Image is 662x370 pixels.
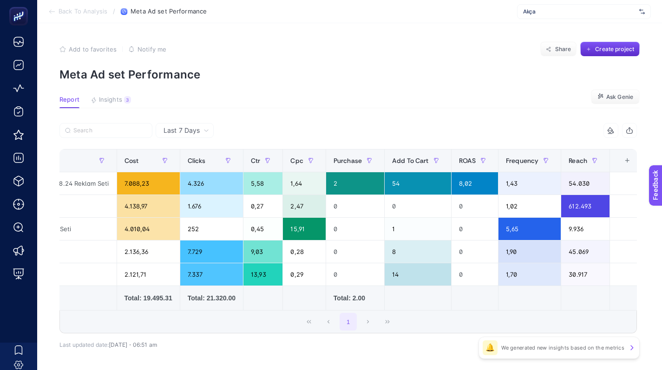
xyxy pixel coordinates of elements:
[606,93,633,101] span: Ask Genie
[164,126,200,135] span: Last 7 Days
[459,157,476,164] span: ROAS
[124,96,131,104] div: 3
[506,157,538,164] span: Frequency
[334,293,377,303] div: Total: 2.00
[569,157,587,164] span: Reach
[283,263,325,286] div: 0,29
[340,313,357,331] button: 1
[113,7,115,15] span: /
[283,218,325,240] div: 15,91
[59,45,117,53] button: Add to favorites
[483,340,498,355] div: 🔔
[326,172,384,195] div: 2
[498,195,561,217] div: 1,02
[109,341,157,348] span: [DATE]・06:51 am
[452,172,498,195] div: 8,02
[326,218,384,240] div: 0
[385,172,451,195] div: 54
[251,157,260,164] span: Ctr
[117,195,180,217] div: 4.138,97
[188,293,236,303] div: Total: 21.320.00
[59,96,79,104] span: Report
[639,7,645,16] img: svg%3e
[523,8,636,15] span: Akça
[180,240,243,263] div: 7.729
[326,263,384,286] div: 0
[69,45,117,53] span: Add to favorites
[498,240,561,263] div: 1,90
[117,263,180,286] div: 2.121,71
[290,157,303,164] span: Cpc
[128,45,166,53] button: Notify me
[99,96,122,104] span: Insights
[180,195,243,217] div: 1.676
[618,157,636,164] div: +
[59,8,107,15] span: Back To Analysis
[59,341,109,348] span: Last updated date:
[125,157,139,164] span: Cost
[498,218,561,240] div: 5,65
[326,195,384,217] div: 0
[580,42,640,57] button: Create project
[498,172,561,195] div: 1,43
[243,218,282,240] div: 0,45
[243,263,282,286] div: 13,93
[117,172,180,195] div: 7.088,23
[326,240,384,263] div: 0
[561,172,610,195] div: 54.030
[59,138,637,348] div: Last 7 Days
[595,45,634,53] span: Create project
[243,195,282,217] div: 0,27
[561,263,610,286] div: 30.917
[283,195,325,217] div: 2,47
[283,172,325,195] div: 1,64
[188,157,206,164] span: Clicks
[385,218,451,240] div: 1
[617,157,625,177] div: 11 items selected
[131,8,207,15] span: Meta Ad set Performance
[180,218,243,240] div: 252
[561,218,610,240] div: 9.936
[452,263,498,286] div: 0
[452,195,498,217] div: 0
[243,240,282,263] div: 9,03
[555,45,571,53] span: Share
[6,3,35,10] span: Feedback
[180,172,243,195] div: 4.326
[561,195,610,217] div: 612.493
[180,263,243,286] div: 7.337
[452,218,498,240] div: 0
[117,240,180,263] div: 2.136,36
[385,263,451,286] div: 14
[117,218,180,240] div: 4.010,04
[452,240,498,263] div: 0
[138,45,166,53] span: Notify me
[73,127,147,134] input: Search
[498,263,561,286] div: 1,70
[385,195,451,217] div: 0
[125,293,172,303] div: Total: 19.495.31
[540,42,577,57] button: Share
[59,68,640,81] p: Meta Ad set Performance
[501,344,624,351] p: We generated new insights based on the metrics
[334,157,362,164] span: Purchase
[283,240,325,263] div: 0,28
[392,157,429,164] span: Add To Cart
[243,172,282,195] div: 5,58
[591,90,640,104] button: Ask Genie
[561,240,610,263] div: 45.069
[385,240,451,263] div: 8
